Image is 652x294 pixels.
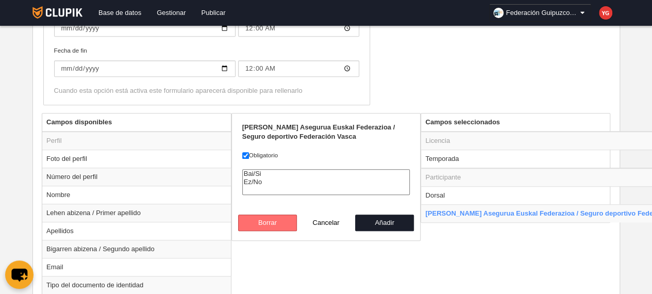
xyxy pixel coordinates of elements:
[42,150,231,168] td: Foto del perfil
[42,186,231,204] td: Nombre
[42,240,231,258] td: Bigarren abizena / Segundo apellido
[242,152,249,159] input: Obligatorio
[54,60,236,77] input: Fecha de fin
[297,215,356,231] button: Cancelar
[42,204,231,222] td: Lehen abizena / Primer apellido
[238,215,297,231] button: Borrar
[489,4,591,22] a: Federación Guipuzcoana de Voleibol
[42,132,231,150] td: Perfil
[54,86,359,95] div: Cuando esta opción está activa este formulario aparecerá disponible para rellenarlo
[42,258,231,276] td: Email
[243,170,410,178] option: Bai/Si
[54,20,236,37] input: Fecha de inicio
[238,20,359,37] input: Fecha de inicio
[599,6,612,20] img: c2l6ZT0zMHgzMCZmcz05JnRleHQ9WUcmYmc9ZTUzOTM1.png
[506,8,578,18] span: Federación Guipuzcoana de Voleibol
[32,6,82,19] img: Clupik
[243,178,410,186] option: Ez/No
[42,113,231,132] th: Campos disponibles
[493,8,504,18] img: Oa9FKPTX8wTZ.30x30.jpg
[42,168,231,186] td: Número del perfil
[54,46,359,77] label: Fecha de fin
[355,215,414,231] button: Añadir
[42,276,231,294] td: Tipo del documento de identidad
[5,260,34,289] button: chat-button
[242,123,395,140] strong: [PERSON_NAME] Asegurua Euskal Federazioa / Seguro deportivo Federación Vasca
[42,222,231,240] td: Apellidos
[238,60,359,77] input: Fecha de fin
[242,151,410,160] label: Obligatorio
